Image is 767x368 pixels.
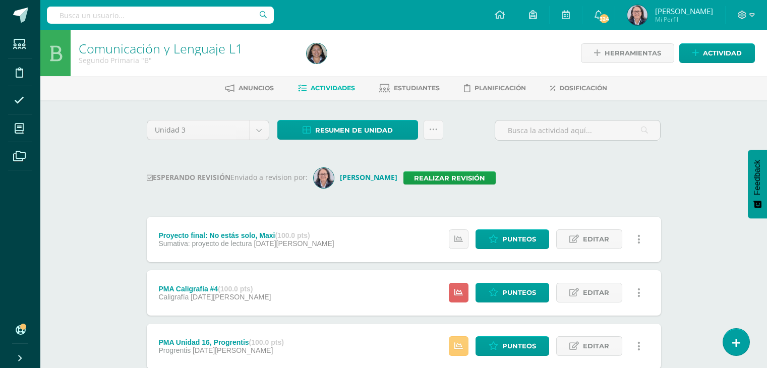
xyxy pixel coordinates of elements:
a: Punteos [476,229,549,249]
img: 9a051294a574a26ca402aef8cdce5e7f.png [627,5,647,25]
a: Anuncios [225,80,274,96]
div: PMA Caligrafía #4 [158,285,271,293]
span: [PERSON_NAME] [655,6,713,16]
strong: ESPERANDO REVISIÓN [147,172,230,182]
a: Estudiantes [379,80,440,96]
h1: Comunicación y Lenguaje L1 [79,41,294,55]
a: Planificación [464,80,526,96]
a: Comunicación y Lenguaje L1 [79,40,243,57]
strong: [PERSON_NAME] [340,172,397,182]
span: Actividad [703,44,742,63]
span: [DATE][PERSON_NAME] [191,293,271,301]
span: Mi Perfil [655,15,713,24]
a: Realizar revisión [403,171,496,185]
div: PMA Unidad 16, Progrentis [158,338,283,346]
strong: (100.0 pts) [218,285,253,293]
img: 3586737a81a3c55dfee3b6db11d3a12f.png [307,43,327,64]
span: Resumen de unidad [315,121,393,140]
span: Unidad 3 [155,120,242,140]
a: Herramientas [581,43,674,63]
span: Enviado a revision por: [230,172,308,182]
span: [DATE][PERSON_NAME] [254,239,334,248]
span: Dosificación [559,84,607,92]
span: [DATE][PERSON_NAME] [193,346,273,354]
span: Planificación [475,84,526,92]
a: Resumen de unidad [277,120,418,140]
span: Punteos [502,230,536,249]
span: Caligrafía [158,293,189,301]
span: Punteos [502,283,536,302]
span: Anuncios [239,84,274,92]
span: Progrentis [158,346,191,354]
span: 324 [599,13,610,24]
a: [PERSON_NAME] [314,172,403,182]
span: Feedback [753,160,762,195]
span: Editar [583,283,609,302]
a: Punteos [476,283,549,302]
input: Busca la actividad aquí... [495,120,660,140]
span: Actividades [311,84,355,92]
a: Punteos [476,336,549,356]
a: Actividad [679,43,755,63]
strong: (100.0 pts) [249,338,284,346]
div: Proyecto final: No estás solo, Maxi [158,231,334,239]
a: Actividades [298,80,355,96]
img: 3c106b312fab7662086ea55ac20181d7.png [314,168,334,188]
span: Estudiantes [394,84,440,92]
input: Busca un usuario... [47,7,274,24]
a: Unidad 3 [147,120,269,140]
strong: (100.0 pts) [275,231,310,239]
span: Editar [583,230,609,249]
span: Punteos [502,337,536,355]
a: Dosificación [550,80,607,96]
span: Herramientas [605,44,661,63]
button: Feedback - Mostrar encuesta [748,150,767,218]
span: Sumativa: proyecto de lectura [158,239,252,248]
span: Editar [583,337,609,355]
div: Segundo Primaria 'B' [79,55,294,65]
